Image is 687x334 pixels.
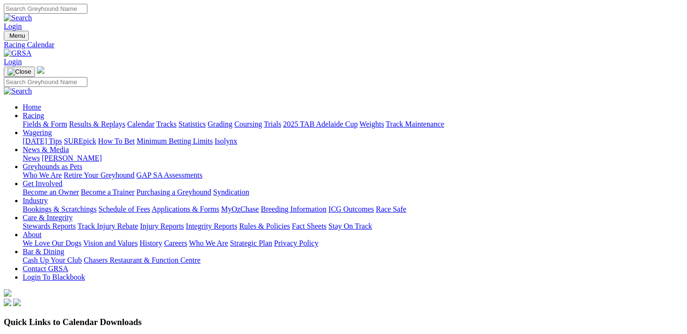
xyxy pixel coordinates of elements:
a: Privacy Policy [274,239,318,247]
a: News [23,154,40,162]
a: Schedule of Fees [98,205,150,213]
a: Weights [360,120,384,128]
a: Track Maintenance [386,120,444,128]
a: Retire Your Greyhound [64,171,135,179]
a: Breeding Information [261,205,326,213]
a: Rules & Policies [239,222,290,230]
div: Get Involved [23,188,683,197]
a: Coursing [234,120,262,128]
a: Industry [23,197,48,205]
a: How To Bet [98,137,135,145]
a: News & Media [23,146,69,154]
a: Track Injury Rebate [77,222,138,230]
a: Isolynx [215,137,237,145]
a: Racing [23,111,44,120]
a: SUREpick [64,137,96,145]
a: Injury Reports [140,222,184,230]
a: Get Involved [23,180,62,188]
a: 2025 TAB Adelaide Cup [283,120,358,128]
img: logo-grsa-white.png [37,66,44,74]
h3: Quick Links to Calendar Downloads [4,317,683,327]
a: Cash Up Your Club [23,256,82,264]
a: Trials [264,120,281,128]
a: Purchasing a Greyhound [137,188,211,196]
img: logo-grsa-white.png [4,289,11,297]
a: Statistics [179,120,206,128]
span: Menu [9,32,25,39]
img: GRSA [4,49,32,58]
a: Become a Trainer [81,188,135,196]
a: Bar & Dining [23,248,64,256]
a: GAP SA Assessments [137,171,203,179]
div: Racing [23,120,683,128]
a: [DATE] Tips [23,137,62,145]
div: Greyhounds as Pets [23,171,683,180]
a: Greyhounds as Pets [23,163,82,171]
a: Bookings & Scratchings [23,205,96,213]
a: Results & Replays [69,120,125,128]
input: Search [4,4,87,14]
img: Search [4,14,32,22]
img: facebook.svg [4,299,11,306]
a: Applications & Forms [152,205,219,213]
a: Contact GRSA [23,265,68,273]
div: Bar & Dining [23,256,683,265]
a: Login [4,58,22,66]
a: Calendar [127,120,155,128]
a: Who We Are [189,239,228,247]
a: We Love Our Dogs [23,239,81,247]
div: About [23,239,683,248]
input: Search [4,77,87,87]
a: Wagering [23,128,52,137]
a: Minimum Betting Limits [137,137,213,145]
a: Integrity Reports [186,222,237,230]
a: Strategic Plan [230,239,272,247]
a: Tracks [156,120,177,128]
a: MyOzChase [221,205,259,213]
a: Chasers Restaurant & Function Centre [84,256,200,264]
div: Wagering [23,137,683,146]
img: Search [4,87,32,95]
img: Close [8,68,31,76]
a: [PERSON_NAME] [42,154,102,162]
a: Home [23,103,41,111]
a: Careers [164,239,187,247]
a: Become an Owner [23,188,79,196]
a: Who We Are [23,171,62,179]
a: ICG Outcomes [328,205,374,213]
div: Care & Integrity [23,222,683,231]
a: Vision and Values [83,239,137,247]
a: Login To Blackbook [23,273,85,281]
button: Toggle navigation [4,67,35,77]
a: Syndication [213,188,249,196]
a: Fact Sheets [292,222,326,230]
a: Racing Calendar [4,41,683,49]
a: Race Safe [376,205,406,213]
a: Stay On Track [328,222,372,230]
a: Stewards Reports [23,222,76,230]
div: News & Media [23,154,683,163]
div: Industry [23,205,683,214]
img: twitter.svg [13,299,21,306]
button: Toggle navigation [4,31,29,41]
a: Care & Integrity [23,214,73,222]
a: History [139,239,162,247]
a: Login [4,22,22,30]
a: Fields & Form [23,120,67,128]
a: Grading [208,120,232,128]
a: About [23,231,42,239]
